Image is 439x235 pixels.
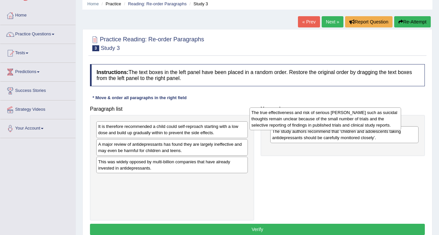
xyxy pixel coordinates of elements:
[345,16,393,27] button: Report Question
[394,16,431,27] button: Re-Attempt
[188,1,208,7] li: Study 3
[100,1,121,7] li: Practice
[92,45,99,51] span: 3
[90,224,425,235] button: Verify
[249,107,401,130] div: The true effectiveness and risk of serious [PERSON_NAME] such as suicidal thoughts remain unclear...
[96,139,248,156] div: A major review of antidepressants has found they are largely ineffective and may even be harmful ...
[90,35,204,51] h2: Practice Reading: Re-order Paragraphs
[90,106,254,112] h4: Paragraph list
[322,16,343,27] a: Next »
[270,126,419,143] div: The study authors recommend that ‘children and adolescents taking antidepressants should be caref...
[87,1,99,6] a: Home
[0,100,75,117] a: Strategy Videos
[0,25,75,42] a: Practice Questions
[96,157,248,173] div: This was widely opposed by multi-billion companies that have already invested in antidepressants.
[0,6,75,23] a: Home
[90,95,189,101] div: * Move & order all paragraphs in the right field
[0,63,75,79] a: Predictions
[96,121,248,138] div: It is therefore recommended a child could self-reproach starting with a low dose and build up gra...
[0,119,75,136] a: Your Account
[0,44,75,60] a: Tests
[298,16,320,27] a: « Prev
[128,1,187,6] a: Reading: Re-order Paragraphs
[101,45,120,51] small: Study 3
[261,106,425,112] h4: Your order
[97,69,129,75] b: Instructions:
[0,82,75,98] a: Success Stories
[90,64,425,86] h4: The text boxes in the left panel have been placed in a random order. Restore the original order b...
